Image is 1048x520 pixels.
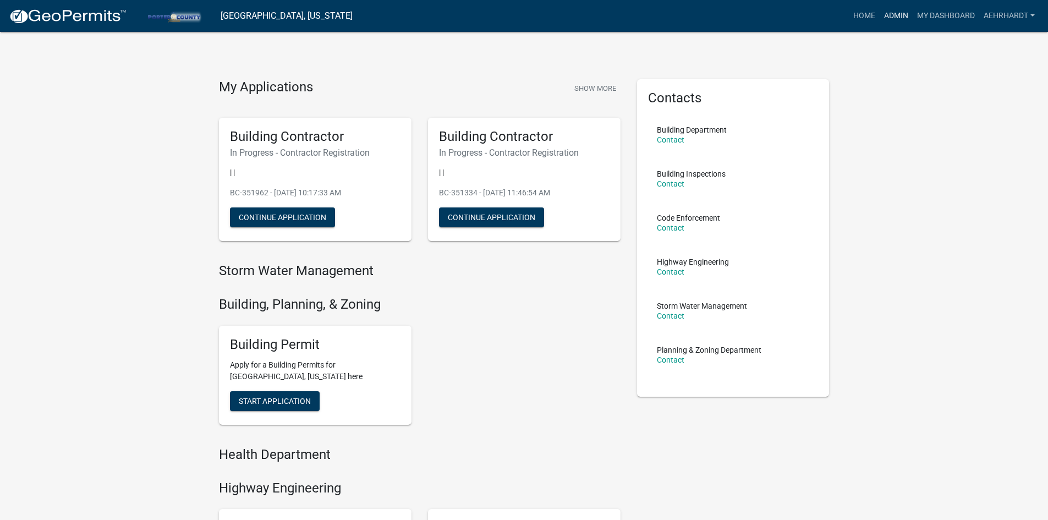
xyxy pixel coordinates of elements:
[439,167,610,178] p: | |
[657,135,684,144] a: Contact
[657,267,684,276] a: Contact
[221,7,353,25] a: [GEOGRAPHIC_DATA], [US_STATE]
[230,359,400,382] p: Apply for a Building Permits for [GEOGRAPHIC_DATA], [US_STATE] here
[219,79,313,96] h4: My Applications
[230,337,400,353] h5: Building Permit
[239,396,311,405] span: Start Application
[219,447,621,463] h4: Health Department
[657,311,684,320] a: Contact
[648,90,819,106] h5: Contacts
[230,187,400,199] p: BC-351962 - [DATE] 10:17:33 AM
[657,214,720,222] p: Code Enforcement
[657,179,684,188] a: Contact
[657,355,684,364] a: Contact
[657,258,729,266] p: Highway Engineering
[230,167,400,178] p: | |
[657,126,727,134] p: Building Department
[230,147,400,158] h6: In Progress - Contractor Registration
[849,6,880,26] a: Home
[219,480,621,496] h4: Highway Engineering
[657,170,726,178] p: Building Inspections
[230,207,335,227] button: Continue Application
[135,8,212,23] img: Porter County, Indiana
[657,223,684,232] a: Contact
[657,346,761,354] p: Planning & Zoning Department
[439,147,610,158] h6: In Progress - Contractor Registration
[880,6,913,26] a: Admin
[230,129,400,145] h5: Building Contractor
[439,187,610,199] p: BC-351334 - [DATE] 11:46:54 AM
[439,207,544,227] button: Continue Application
[230,391,320,411] button: Start Application
[979,6,1039,26] a: aehrhardt
[913,6,979,26] a: My Dashboard
[219,297,621,313] h4: Building, Planning, & Zoning
[439,129,610,145] h5: Building Contractor
[657,302,747,310] p: Storm Water Management
[570,79,621,97] button: Show More
[219,263,621,279] h4: Storm Water Management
